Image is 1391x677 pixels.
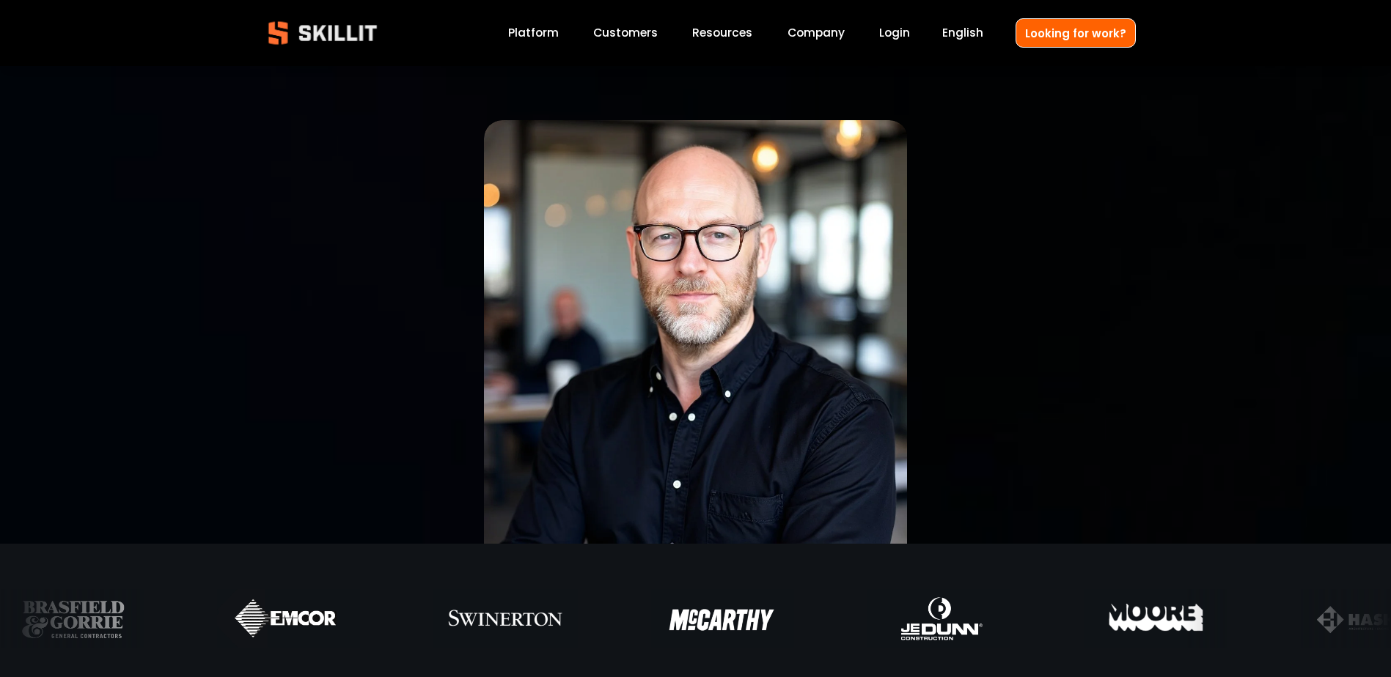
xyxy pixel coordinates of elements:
[879,23,910,43] a: Login
[942,24,983,41] span: English
[692,23,752,43] a: folder dropdown
[508,23,559,43] a: Platform
[256,11,389,55] img: Skillit
[1016,18,1136,47] a: Looking for work?
[788,23,845,43] a: Company
[692,24,752,41] span: Resources
[593,23,658,43] a: Customers
[942,23,983,43] div: language picker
